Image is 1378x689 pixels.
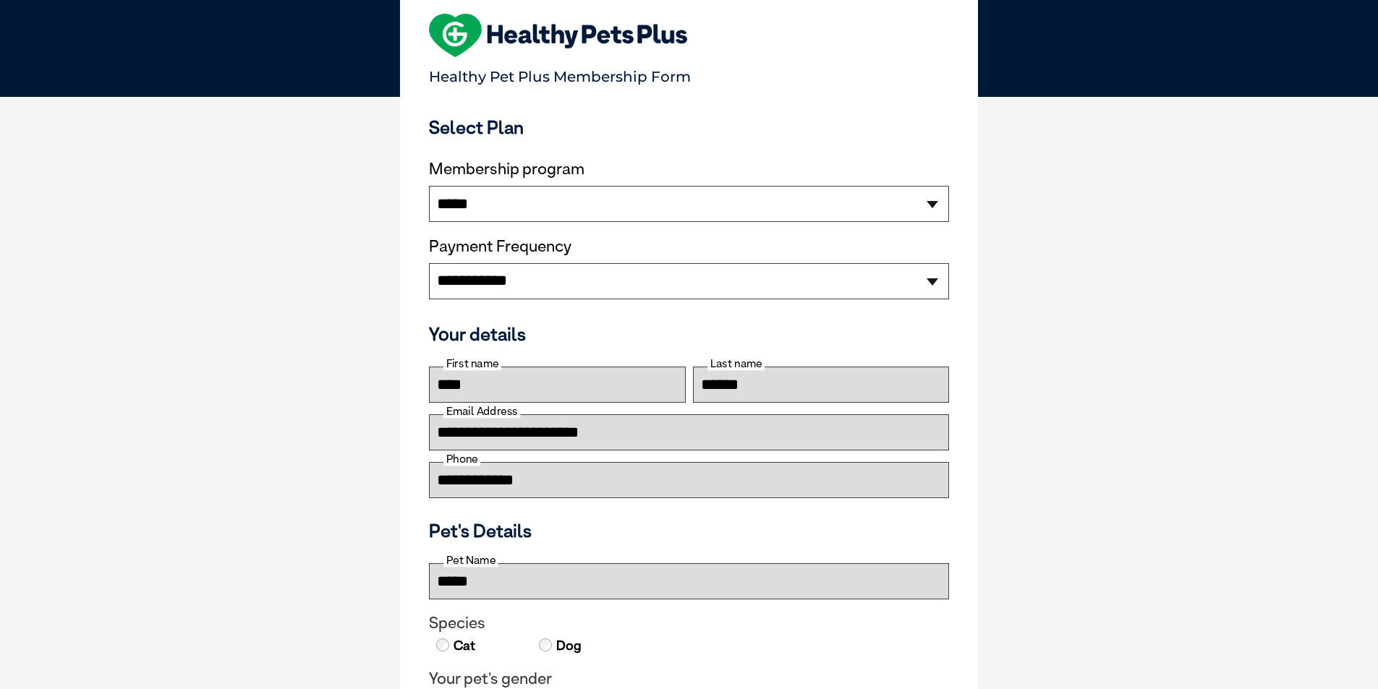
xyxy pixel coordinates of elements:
[429,669,949,688] legend: Your pet's gender
[443,453,480,466] label: Phone
[443,405,520,418] label: Email Address
[429,160,949,179] label: Membership program
[429,237,571,256] label: Payment Frequency
[429,61,949,85] p: Healthy Pet Plus Membership Form
[429,614,949,633] legend: Species
[429,323,949,345] h3: Your details
[423,520,955,542] h3: Pet's Details
[707,357,765,370] label: Last name
[443,357,501,370] label: First name
[429,14,687,57] img: heart-shape-hpp-logo-large.png
[429,116,949,138] h3: Select Plan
